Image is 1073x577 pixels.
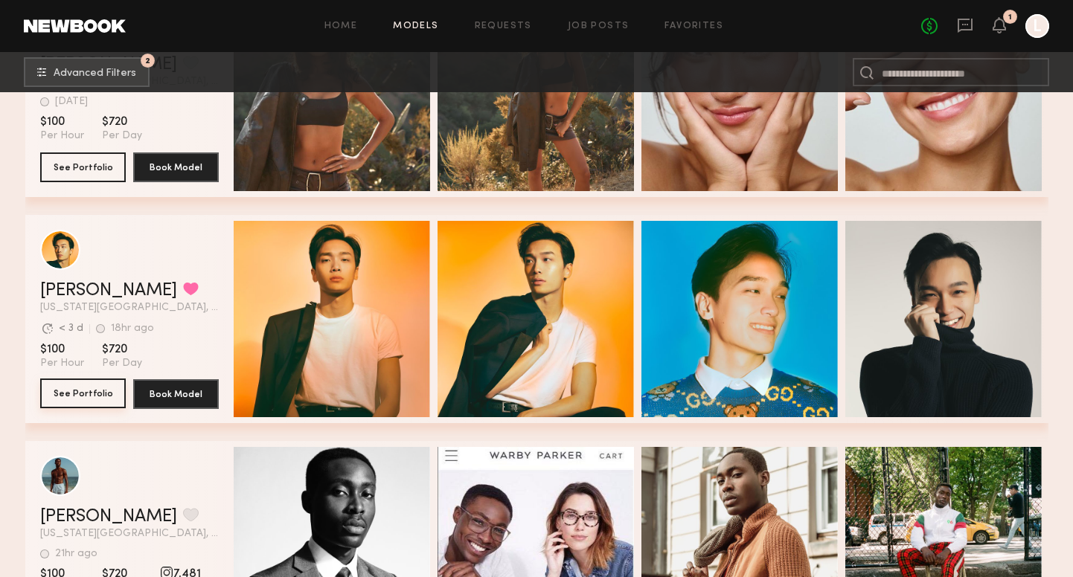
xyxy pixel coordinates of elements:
span: Per Hour [40,129,84,143]
a: [PERSON_NAME] [40,508,177,526]
a: Models [393,22,438,31]
span: Per Hour [40,357,84,370]
span: [US_STATE][GEOGRAPHIC_DATA], [GEOGRAPHIC_DATA] [40,303,219,313]
span: $100 [40,115,84,129]
span: [US_STATE][GEOGRAPHIC_DATA], [GEOGRAPHIC_DATA] [40,529,219,539]
span: Per Day [102,357,142,370]
button: 2Advanced Filters [24,57,150,87]
span: $720 [102,115,142,129]
button: Book Model [133,152,219,182]
a: Home [324,22,358,31]
span: Per Day [102,129,142,143]
span: 2 [145,57,150,64]
button: See Portfolio [40,378,126,408]
div: [DATE] [55,97,88,107]
button: See Portfolio [40,152,126,182]
div: 18hr ago [111,323,154,334]
a: L [1025,14,1049,38]
a: Requests [475,22,532,31]
div: < 3 d [59,323,83,334]
span: Advanced Filters [54,68,136,79]
a: Job Posts [568,22,630,31]
span: $720 [102,342,142,357]
a: Favorites [664,22,723,31]
span: $100 [40,342,84,357]
a: [PERSON_NAME] [40,282,177,300]
div: 1 [1008,13,1012,22]
div: 21hr ago [55,549,97,559]
button: Book Model [133,379,219,409]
